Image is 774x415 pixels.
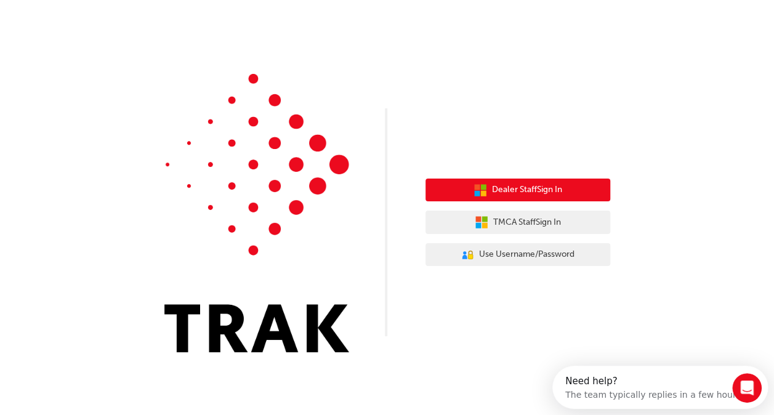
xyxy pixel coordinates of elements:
div: Open Intercom Messenger [5,5,227,39]
button: Use Username/Password [425,243,610,267]
div: Need help? [13,10,191,20]
span: Dealer Staff Sign In [492,183,562,197]
button: TMCA StaffSign In [425,211,610,234]
span: TMCA Staff Sign In [493,216,561,230]
iframe: Intercom live chat [732,373,762,403]
span: Use Username/Password [479,248,574,262]
iframe: Intercom live chat discovery launcher [552,366,768,409]
button: Dealer StaffSign In [425,179,610,202]
img: Trak [164,74,349,352]
div: The team typically replies in a few hours. [13,20,191,33]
